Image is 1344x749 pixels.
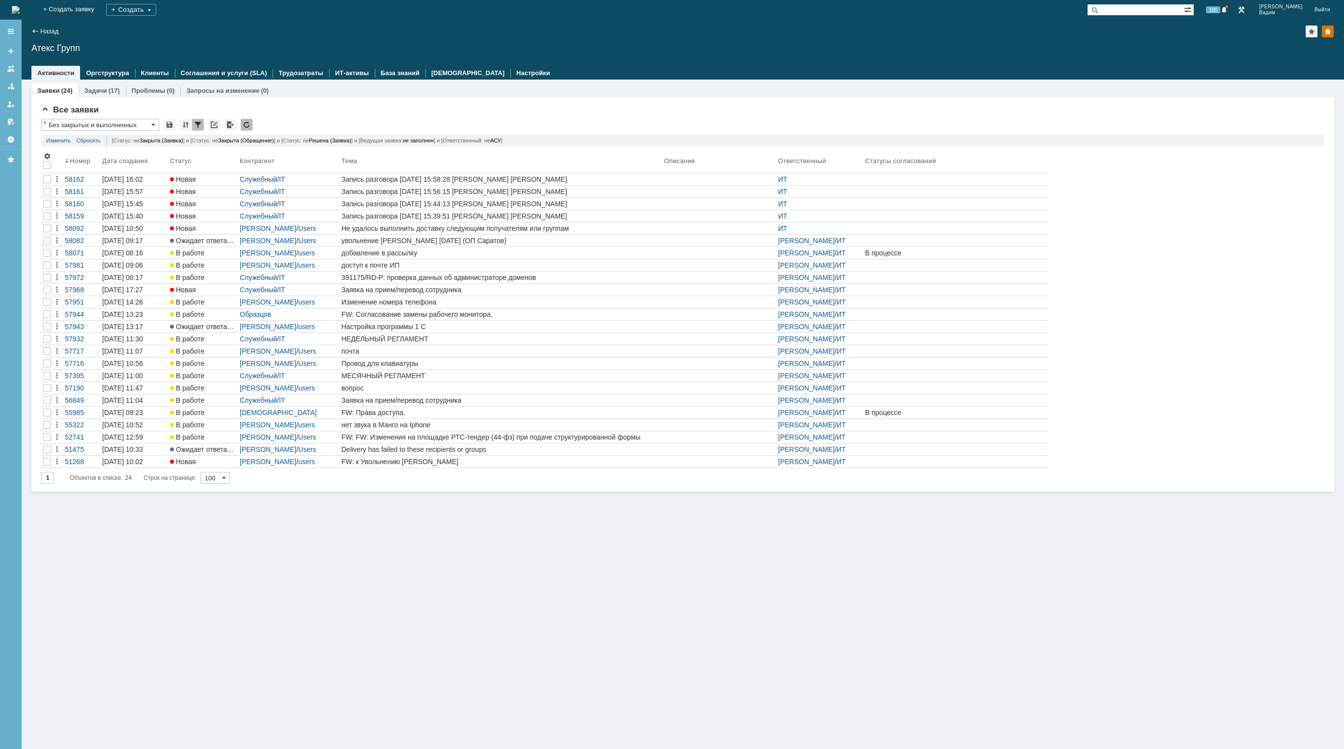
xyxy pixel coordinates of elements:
[1259,4,1303,10] span: [PERSON_NAME]
[863,407,1049,418] a: В процессе
[837,310,846,318] a: ИТ
[339,358,662,369] a: Провод для клавиатуры
[65,261,98,269] div: 57981
[100,382,168,394] a: [DATE] 11:47
[170,409,204,416] span: В работе
[63,272,100,283] a: 57972
[102,384,143,392] div: [DATE] 11:47
[181,69,267,77] a: Соглашения и услуги (SLA)
[102,286,143,294] div: [DATE] 17:27
[298,347,316,355] a: Users
[339,321,662,333] a: Настройка программы 1 С
[341,310,660,318] div: FW: Согласование замены рабочего монитора.
[240,237,296,245] a: [PERSON_NAME]
[778,335,835,343] a: [PERSON_NAME]
[339,210,662,222] a: Запись разговора [DATE] 15:39:51 [PERSON_NAME] [PERSON_NAME]
[279,212,285,220] a: IT
[240,421,296,429] a: [PERSON_NAME]
[240,409,317,424] a: [DEMOGRAPHIC_DATA][PERSON_NAME]
[778,188,787,195] a: ИТ
[240,175,277,183] a: Служебный
[168,321,238,333] a: Ожидает ответа контрагента
[778,347,835,355] a: [PERSON_NAME]
[100,235,168,247] a: [DATE] 09:17
[168,308,238,320] a: В работе
[102,347,143,355] div: [DATE] 11:07
[240,323,296,331] a: [PERSON_NAME]
[141,69,169,77] a: Клиенты
[100,173,168,185] a: [DATE] 16:02
[168,186,238,197] a: Новая
[170,360,204,367] span: В работе
[837,421,846,429] a: ИТ
[837,396,846,404] a: ИТ
[837,261,846,269] a: ИТ
[170,157,192,165] div: Статус
[298,224,316,232] a: Users
[341,249,660,257] div: добавление в рассылку
[341,335,660,343] div: НЕДЕЛЬНЫЙ РЕГЛАМЕНТ
[65,310,98,318] div: 57944
[341,212,660,220] div: Запись разговора [DATE] 15:39:51 [PERSON_NAME] [PERSON_NAME]
[65,212,98,220] div: 58159
[778,286,835,294] a: [PERSON_NAME]
[65,335,98,343] div: 57932
[339,173,662,185] a: Запись разговора [DATE] 15:58:28 [PERSON_NAME] [PERSON_NAME]
[240,384,296,392] a: [PERSON_NAME]
[341,237,660,245] div: увольнение [PERSON_NAME] [DATE] (ОП Саратов)
[778,224,787,232] a: ИТ
[12,6,20,14] img: logo
[168,284,238,296] a: Новая
[102,249,143,257] div: [DATE] 08:16
[298,384,315,392] a: users
[77,135,101,146] a: Сбросить
[1259,10,1303,16] span: Вадим
[339,407,662,418] a: FW: Права доступа.
[778,212,787,220] a: ИТ
[100,259,168,271] a: [DATE] 09:06
[778,261,835,269] a: [PERSON_NAME]
[279,335,285,343] a: IT
[168,358,238,369] a: В работе
[341,286,660,294] div: Заявка на прием/перевод сотрудника
[170,274,204,281] span: В работе
[164,119,175,131] div: Сохранить вид
[837,409,846,416] a: ИТ
[341,421,660,429] div: нет звука в Манго на Iphone
[170,200,196,208] span: Новая
[65,224,98,232] div: 58092
[341,323,660,331] div: Настройка программы 1 С
[37,87,59,94] a: Заявки
[100,247,168,259] a: [DATE] 08:16
[279,69,323,77] a: Трудозатраты
[778,200,787,208] a: ИТ
[240,310,296,326] a: Образцов [PERSON_NAME]
[279,200,285,208] a: IT
[168,296,238,308] a: В работе
[279,175,285,183] a: IT
[778,372,835,380] a: [PERSON_NAME]
[341,396,660,404] div: Заявка на прием/перевод сотрудника
[100,284,168,296] a: [DATE] 17:27
[100,296,168,308] a: [DATE] 14:26
[168,247,238,259] a: В работе
[100,321,168,333] a: [DATE] 13:17
[837,335,846,343] a: ИТ
[339,150,662,173] th: Тема
[106,4,156,16] div: Создать
[102,372,143,380] div: [DATE] 11:00
[341,360,660,367] div: Провод для клавиатуры
[170,175,196,183] span: Новая
[63,210,100,222] a: 58159
[341,224,660,232] div: Не удалось выполнить доставку следующим получателям или группам
[778,157,828,165] div: Ответственный
[63,358,100,369] a: 57716
[837,384,846,392] a: ИТ
[837,372,846,380] a: ИТ
[84,87,107,94] a: Задачи
[298,261,315,269] a: users
[170,335,204,343] span: В работе
[837,298,846,306] a: ИТ
[65,421,98,429] div: 55322
[240,212,277,220] a: Служебный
